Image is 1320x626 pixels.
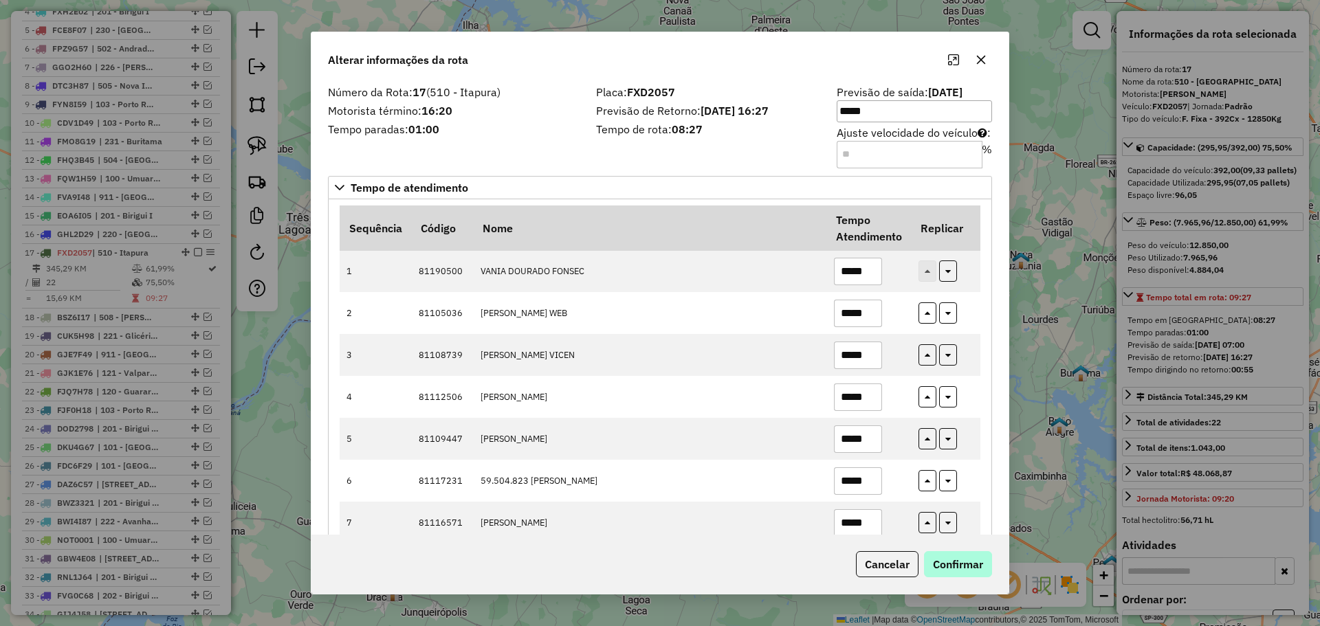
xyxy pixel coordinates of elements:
a: Tempo de atendimento [328,176,992,199]
i: Para aumentar a velocidade, informe um valor negativo [978,127,987,138]
button: replicar tempo de atendimento nos itens acima deste [918,470,936,491]
button: replicar tempo de atendimento nos itens acima deste [918,302,936,324]
button: replicar tempo de atendimento nos itens abaixo deste [939,428,957,449]
button: replicar tempo de atendimento nos itens acima deste [918,344,936,366]
th: Replicar [912,205,980,251]
div: % [982,141,992,168]
label: Número da Rota: [328,84,580,100]
td: 5 [340,418,411,460]
td: VANIA DOURADO FONSEC [473,251,826,293]
td: 81117231 [411,460,473,502]
button: replicar tempo de atendimento nos itens abaixo deste [939,386,957,407]
th: Sequência [340,205,411,251]
button: replicar tempo de atendimento nos itens acima deste [918,512,936,533]
button: Cancelar [856,551,918,577]
td: 4 [340,376,411,418]
td: [PERSON_NAME] [473,376,826,418]
strong: [DATE] [928,85,962,99]
strong: 01:00 [408,122,439,136]
input: Previsão de saída:[DATE] [837,100,992,122]
td: 2 [340,292,411,334]
span: (510 - Itapura) [426,85,500,99]
strong: 17 [412,85,426,99]
td: 81112506 [411,376,473,418]
strong: 08:27 [672,122,703,136]
th: Tempo Atendimento [826,205,911,251]
label: Motorista término: [328,102,580,119]
label: Placa: [596,84,820,100]
td: 1 [340,251,411,293]
td: 3 [340,334,411,376]
td: 81190500 [411,251,473,293]
td: 81116571 [411,502,473,544]
button: replicar tempo de atendimento nos itens acima deste [918,386,936,407]
button: Confirmar [924,551,992,577]
label: Previsão de saída: [837,84,992,122]
span: Alterar informações da rota [328,52,468,68]
button: replicar tempo de atendimento nos itens abaixo deste [939,344,957,366]
td: 81105036 [411,292,473,334]
span: Tempo de atendimento [351,182,468,193]
td: [PERSON_NAME] VICEN [473,334,826,376]
strong: 16:20 [421,104,452,118]
button: replicar tempo de atendimento nos itens abaixo deste [939,512,957,533]
th: Nome [473,205,826,251]
button: replicar tempo de atendimento nos itens abaixo deste [939,302,957,324]
label: Ajuste velocidade do veículo : [837,124,992,168]
td: 6 [340,460,411,502]
td: 7 [340,502,411,544]
strong: [DATE] 16:27 [701,104,769,118]
button: replicar tempo de atendimento nos itens abaixo deste [939,470,957,491]
td: 81108739 [411,334,473,376]
td: [PERSON_NAME] WEB [473,292,826,334]
button: replicar tempo de atendimento nos itens acima deste [918,428,936,449]
button: Maximize [943,49,965,71]
td: 81109447 [411,418,473,460]
button: replicar tempo de atendimento nos itens abaixo deste [939,260,957,282]
td: 59.504.823 [PERSON_NAME] [473,460,826,502]
td: [PERSON_NAME] [473,418,826,460]
label: Previsão de Retorno: [596,102,820,119]
td: [PERSON_NAME] [473,502,826,544]
label: Tempo de rota: [596,121,820,137]
input: Ajuste velocidade do veículo:% [837,141,982,168]
th: Código [411,205,473,251]
strong: FXD2057 [627,85,675,99]
label: Tempo paradas: [328,121,580,137]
